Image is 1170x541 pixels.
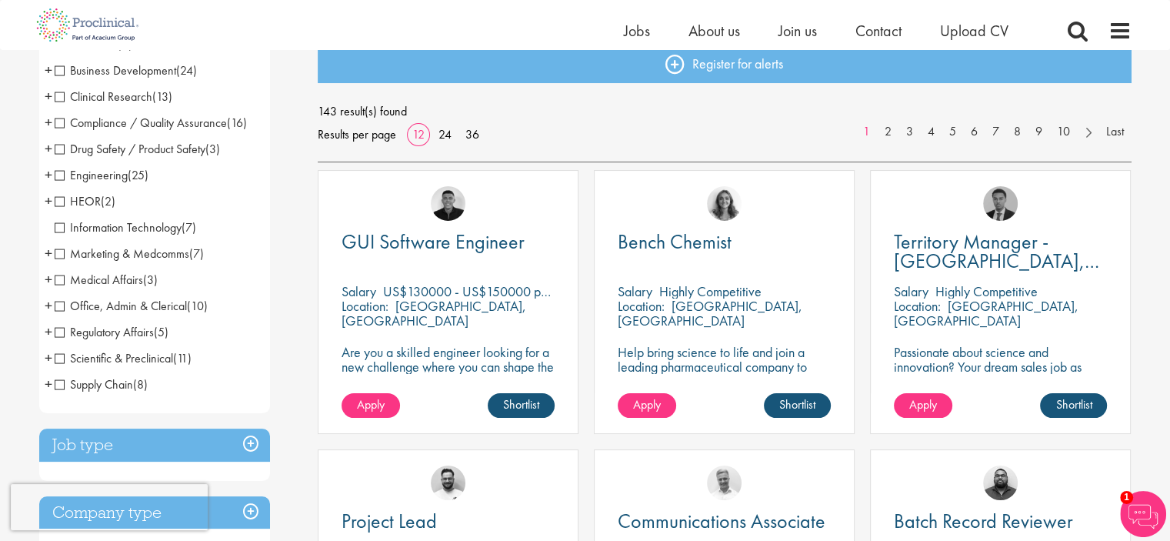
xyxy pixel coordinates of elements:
span: Medical Affairs [55,272,158,288]
span: + [45,346,52,369]
h3: Job type [39,429,270,462]
span: Scientific & Preclinical [55,350,192,366]
span: Location: [894,297,941,315]
span: (7) [189,245,204,262]
span: + [45,163,52,186]
img: Chatbot [1120,491,1166,537]
a: Last [1098,123,1132,141]
a: Batch Record Reviewer [894,512,1107,531]
span: Information Technology [55,219,182,235]
img: Emile De Beer [431,466,465,500]
span: Engineering [55,167,128,183]
span: Office, Admin & Clerical [55,298,208,314]
span: + [45,294,52,317]
span: Engineering [55,167,148,183]
a: Shortlist [764,393,831,418]
a: Ashley Bennett [983,466,1018,500]
span: Salary [618,282,652,300]
span: (5) [154,324,168,340]
span: Business Development [55,62,197,78]
span: + [45,372,52,396]
p: Passionate about science and innovation? Your dream sales job as Territory Manager awaits! [894,345,1107,389]
span: Scientific & Preclinical [55,350,173,366]
span: + [45,111,52,134]
span: GUI Software Engineer [342,229,525,255]
span: Apply [633,396,661,412]
span: Bench Chemist [618,229,732,255]
span: Batch Record Reviewer [894,508,1073,534]
img: Christian Andersen [431,186,465,221]
span: 1 [1120,491,1133,504]
p: [GEOGRAPHIC_DATA], [GEOGRAPHIC_DATA] [618,297,802,329]
span: Compliance / Quality Assurance [55,115,227,131]
span: + [45,137,52,160]
span: Office, Admin & Clerical [55,298,187,314]
a: 36 [460,126,485,142]
a: About us [688,21,740,41]
a: Bench Chemist [618,232,831,252]
span: + [45,58,52,82]
span: Supply Chain [55,376,133,392]
span: Marketing & Medcomms [55,245,204,262]
img: Jackie Cerchio [707,186,742,221]
span: Apply [357,396,385,412]
span: Territory Manager - [GEOGRAPHIC_DATA], [GEOGRAPHIC_DATA] [894,229,1099,293]
span: Salary [342,282,376,300]
p: Help bring science to life and join a leading pharmaceutical company to play a key role in delive... [618,345,831,418]
span: (10) [187,298,208,314]
a: GUI Software Engineer [342,232,555,252]
span: (16) [227,115,247,131]
span: Supply Chain [55,376,148,392]
span: Information Technology [55,219,196,235]
a: Join us [778,21,817,41]
a: 12 [407,126,430,142]
span: Regulatory Affairs [55,324,168,340]
span: Drug Safety / Product Safety [55,141,205,157]
span: (7) [182,219,196,235]
a: 9 [1028,123,1050,141]
a: 5 [942,123,964,141]
span: + [45,189,52,212]
iframe: reCAPTCHA [11,484,208,530]
span: (25) [128,167,148,183]
a: Jobs [624,21,650,41]
a: 7 [985,123,1007,141]
a: Register for alerts [318,45,1132,83]
a: 24 [433,126,457,142]
p: [GEOGRAPHIC_DATA], [GEOGRAPHIC_DATA] [894,297,1078,329]
p: Highly Competitive [659,282,762,300]
a: 8 [1006,123,1028,141]
a: Apply [894,393,952,418]
a: Contact [855,21,902,41]
span: + [45,268,52,291]
a: 4 [920,123,942,141]
span: Clinical Research [55,88,152,105]
a: Project Lead [342,512,555,531]
a: 6 [963,123,985,141]
span: (2) [101,193,115,209]
span: HEOR [55,193,101,209]
span: Salary [894,282,928,300]
a: Communications Associate [618,512,831,531]
span: (3) [205,141,220,157]
a: Apply [618,393,676,418]
span: Marketing & Medcomms [55,245,189,262]
a: 2 [877,123,899,141]
span: Medical Affairs [55,272,143,288]
img: Carl Gbolade [983,186,1018,221]
span: Project Lead [342,508,437,534]
a: Upload CV [940,21,1008,41]
p: Are you a skilled engineer looking for a new challenge where you can shape the future of healthca... [342,345,555,403]
span: Location: [342,297,388,315]
span: (24) [176,62,197,78]
p: Highly Competitive [935,282,1038,300]
span: Compliance / Quality Assurance [55,115,247,131]
img: Joshua Bye [707,466,742,500]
